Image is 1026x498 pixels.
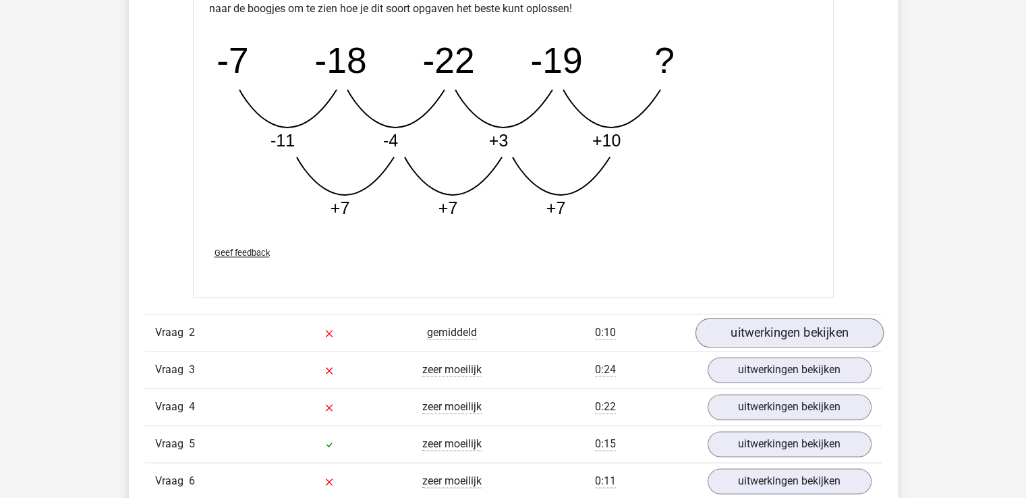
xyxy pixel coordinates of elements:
[595,363,616,377] span: 0:24
[422,474,482,488] span: zeer moeilijk
[438,198,457,217] tspan: +7
[708,431,872,457] a: uitwerkingen bekijken
[215,248,270,258] span: Geef feedback
[595,400,616,414] span: 0:22
[546,198,565,217] tspan: +7
[530,40,582,80] tspan: -19
[217,40,248,80] tspan: -7
[382,131,397,150] tspan: -4
[422,437,482,451] span: zeer moeilijk
[422,363,482,377] span: zeer moeilijk
[654,40,675,80] tspan: ?
[155,399,189,415] span: Vraag
[708,357,872,383] a: uitwerkingen bekijken
[595,437,616,451] span: 0:15
[708,468,872,494] a: uitwerkingen bekijken
[422,400,482,414] span: zeer moeilijk
[592,131,620,150] tspan: +10
[189,326,195,339] span: 2
[155,436,189,452] span: Vraag
[422,40,474,80] tspan: -22
[189,400,195,413] span: 4
[314,40,366,80] tspan: -18
[595,326,616,339] span: 0:10
[189,437,195,450] span: 5
[189,474,195,487] span: 6
[708,394,872,420] a: uitwerkingen bekijken
[189,363,195,376] span: 3
[695,318,883,348] a: uitwerkingen bekijken
[270,131,294,150] tspan: -11
[155,325,189,341] span: Vraag
[155,473,189,489] span: Vraag
[488,131,508,150] tspan: +3
[330,198,349,217] tspan: +7
[427,326,477,339] span: gemiddeld
[155,362,189,378] span: Vraag
[595,474,616,488] span: 0:11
